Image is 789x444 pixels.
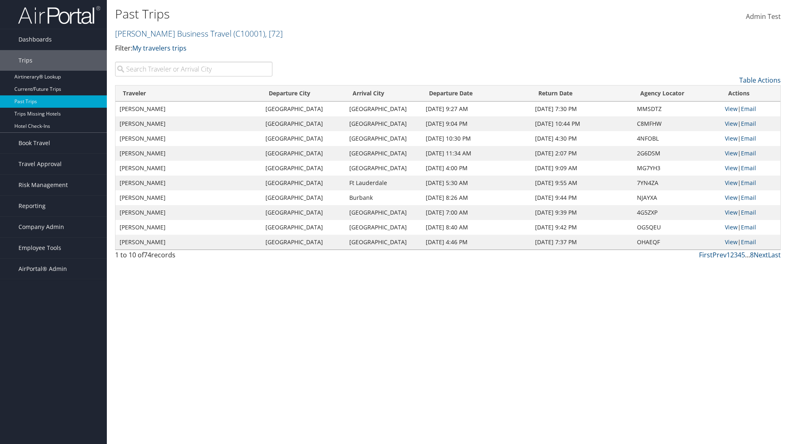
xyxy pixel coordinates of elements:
[633,176,721,190] td: 7YN4ZA
[115,43,559,54] p: Filter:
[721,131,780,146] td: |
[144,250,151,259] span: 74
[261,176,345,190] td: [GEOGRAPHIC_DATA]
[531,205,633,220] td: [DATE] 9:39 PM
[18,133,50,153] span: Book Travel
[233,28,265,39] span: ( C10001 )
[345,86,422,102] th: Arrival City: activate to sort column ascending
[345,205,422,220] td: [GEOGRAPHIC_DATA]
[750,250,754,259] a: 8
[265,28,283,39] span: , [ 72 ]
[18,5,100,25] img: airportal-logo.png
[741,164,756,172] a: Email
[725,149,738,157] a: View
[739,76,781,85] a: Table Actions
[633,116,721,131] td: C8MFHW
[132,44,187,53] a: My travelers trips
[115,176,261,190] td: [PERSON_NAME]
[741,149,756,157] a: Email
[531,176,633,190] td: [DATE] 9:55 AM
[345,235,422,250] td: [GEOGRAPHIC_DATA]
[422,205,531,220] td: [DATE] 7:00 AM
[345,116,422,131] td: [GEOGRAPHIC_DATA]
[725,208,738,216] a: View
[18,154,62,174] span: Travel Approval
[738,250,741,259] a: 4
[261,86,345,102] th: Departure City: activate to sort column ascending
[721,161,780,176] td: |
[725,238,738,246] a: View
[741,105,756,113] a: Email
[115,235,261,250] td: [PERSON_NAME]
[721,102,780,116] td: |
[725,134,738,142] a: View
[115,62,272,76] input: Search Traveler or Arrival City
[754,250,768,259] a: Next
[115,205,261,220] td: [PERSON_NAME]
[18,29,52,50] span: Dashboards
[115,131,261,146] td: [PERSON_NAME]
[345,131,422,146] td: [GEOGRAPHIC_DATA]
[721,205,780,220] td: |
[18,217,64,237] span: Company Admin
[633,131,721,146] td: 4NFOBL
[18,50,32,71] span: Trips
[422,176,531,190] td: [DATE] 5:30 AM
[261,205,345,220] td: [GEOGRAPHIC_DATA]
[261,131,345,146] td: [GEOGRAPHIC_DATA]
[422,190,531,205] td: [DATE] 8:26 AM
[699,250,713,259] a: First
[531,235,633,250] td: [DATE] 7:37 PM
[345,102,422,116] td: [GEOGRAPHIC_DATA]
[345,190,422,205] td: Burbank
[115,116,261,131] td: [PERSON_NAME]
[746,12,781,21] span: Admin Test
[741,134,756,142] a: Email
[531,161,633,176] td: [DATE] 9:09 AM
[531,220,633,235] td: [DATE] 9:42 PM
[721,116,780,131] td: |
[18,238,61,258] span: Employee Tools
[741,120,756,127] a: Email
[261,190,345,205] td: [GEOGRAPHIC_DATA]
[633,220,721,235] td: OG5QEU
[741,179,756,187] a: Email
[115,146,261,161] td: [PERSON_NAME]
[261,102,345,116] td: [GEOGRAPHIC_DATA]
[721,176,780,190] td: |
[345,161,422,176] td: [GEOGRAPHIC_DATA]
[422,102,531,116] td: [DATE] 9:27 AM
[115,102,261,116] td: [PERSON_NAME]
[725,164,738,172] a: View
[633,86,721,102] th: Agency Locator: activate to sort column ascending
[531,102,633,116] td: [DATE] 7:30 PM
[261,116,345,131] td: [GEOGRAPHIC_DATA]
[531,190,633,205] td: [DATE] 9:44 PM
[422,116,531,131] td: [DATE] 9:04 PM
[422,131,531,146] td: [DATE] 10:30 PM
[261,220,345,235] td: [GEOGRAPHIC_DATA]
[721,86,780,102] th: Actions
[730,250,734,259] a: 2
[18,175,68,195] span: Risk Management
[422,161,531,176] td: [DATE] 4:00 PM
[741,238,756,246] a: Email
[725,194,738,201] a: View
[725,120,738,127] a: View
[115,190,261,205] td: [PERSON_NAME]
[727,250,730,259] a: 1
[633,102,721,116] td: MMSDTZ
[734,250,738,259] a: 3
[531,116,633,131] td: [DATE] 10:44 PM
[746,4,781,30] a: Admin Test
[721,235,780,250] td: |
[713,250,727,259] a: Prev
[721,220,780,235] td: |
[741,223,756,231] a: Email
[261,161,345,176] td: [GEOGRAPHIC_DATA]
[115,28,283,39] a: [PERSON_NAME] Business Travel
[531,86,633,102] th: Return Date: activate to sort column ascending
[261,146,345,161] td: [GEOGRAPHIC_DATA]
[261,235,345,250] td: [GEOGRAPHIC_DATA]
[721,146,780,161] td: |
